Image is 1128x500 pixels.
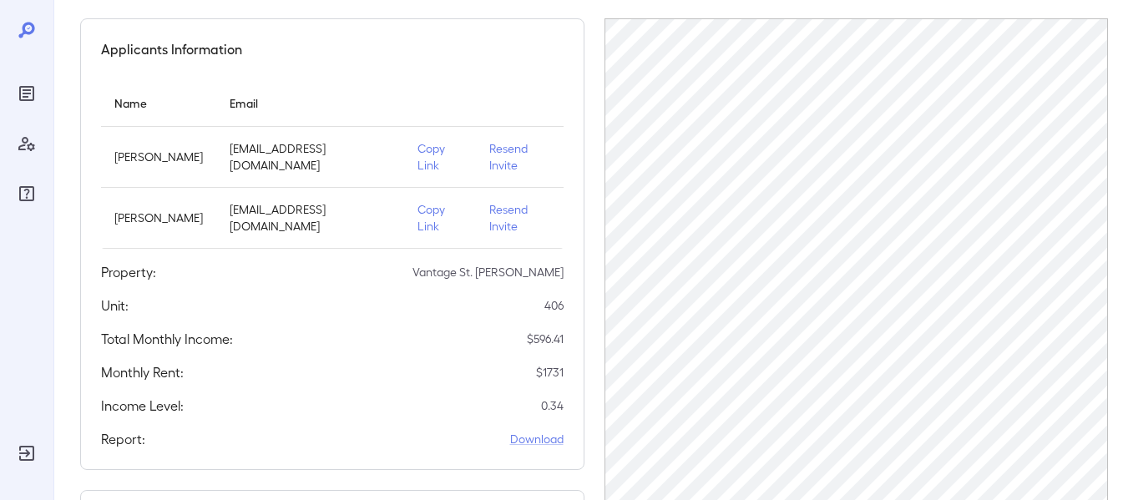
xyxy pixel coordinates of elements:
div: Log Out [13,440,40,467]
div: Manage Users [13,130,40,157]
h5: Applicants Information [101,39,242,59]
h5: Property: [101,262,156,282]
h5: Total Monthly Income: [101,329,233,349]
p: Copy Link [417,201,463,235]
p: [PERSON_NAME] [114,210,203,226]
p: [EMAIL_ADDRESS][DOMAIN_NAME] [230,140,391,174]
h5: Report: [101,429,145,449]
table: simple table [101,79,564,249]
p: $ 596.41 [527,331,564,347]
div: FAQ [13,180,40,207]
p: [EMAIL_ADDRESS][DOMAIN_NAME] [230,201,391,235]
th: Email [216,79,404,127]
p: Resend Invite [489,140,550,174]
p: 406 [544,297,564,314]
a: Download [510,431,564,447]
p: Copy Link [417,140,463,174]
div: Reports [13,80,40,107]
p: $ 1731 [536,364,564,381]
p: 0.34 [541,397,564,414]
h5: Income Level: [101,396,184,416]
p: [PERSON_NAME] [114,149,203,165]
p: Vantage St. [PERSON_NAME] [412,264,564,280]
th: Name [101,79,216,127]
h5: Unit: [101,295,129,316]
h5: Monthly Rent: [101,362,184,382]
p: Resend Invite [489,201,550,235]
